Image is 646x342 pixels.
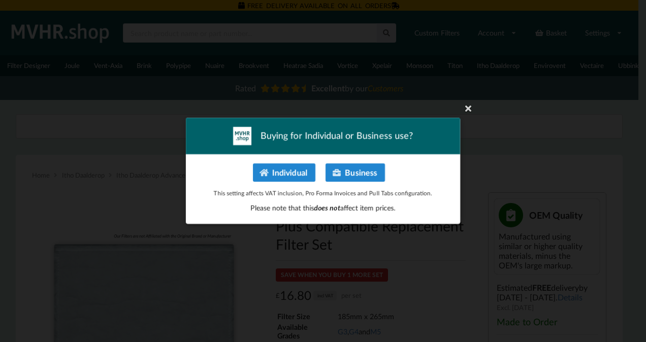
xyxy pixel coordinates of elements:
[253,163,315,182] button: Individual
[197,203,449,214] p: Please note that this affect item prices.
[197,189,449,197] p: This setting affects VAT inclusion, Pro Forma Invoices and Pull Tabs configuration.
[261,130,413,143] span: Buying for Individual or Business use?
[233,127,251,145] img: mvhr-inverted.png
[314,204,340,213] span: does not
[326,163,385,182] button: Business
